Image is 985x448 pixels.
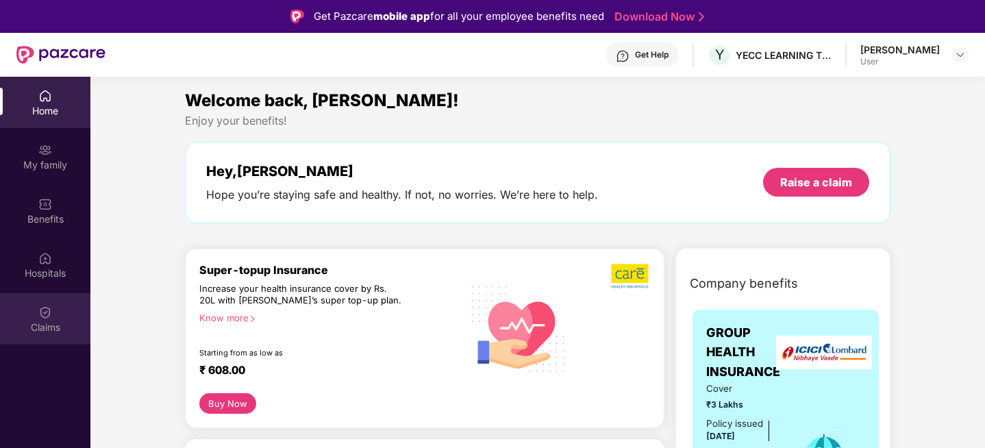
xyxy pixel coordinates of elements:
img: svg+xml;base64,PHN2ZyBpZD0iSGVscC0zMngzMiIgeG1sbnM9Imh0dHA6Ly93d3cudzMub3JnLzIwMDAvc3ZnIiB3aWR0aD... [616,49,629,63]
img: svg+xml;base64,PHN2ZyBpZD0iSG9tZSIgeG1sbnM9Imh0dHA6Ly93d3cudzMub3JnLzIwMDAvc3ZnIiB3aWR0aD0iMjAiIG... [38,89,52,103]
span: Cover [706,382,784,396]
div: Know more [199,312,454,322]
div: User [860,56,940,67]
span: ₹3 Lakhs [706,398,784,411]
img: Logo [290,10,304,23]
div: Get Help [635,49,669,60]
div: Get Pazcare for all your employee benefits need [314,8,604,25]
span: GROUP HEALTH INSURANCE [706,323,784,382]
span: Y [715,47,725,63]
button: Buy Now [199,393,256,414]
div: Policy issued [706,416,763,431]
a: Download Now [614,10,700,24]
div: Starting from as low as [199,348,404,358]
strong: mobile app [373,10,430,23]
span: Welcome back, [PERSON_NAME]! [185,90,459,110]
div: Hey, [PERSON_NAME] [206,163,598,179]
img: svg+xml;base64,PHN2ZyBpZD0iQmVuZWZpdHMiIHhtbG5zPSJodHRwOi8vd3d3LnczLm9yZy8yMDAwL3N2ZyIgd2lkdGg9Ij... [38,197,52,211]
span: right [249,315,256,323]
img: svg+xml;base64,PHN2ZyB3aWR0aD0iMjAiIGhlaWdodD0iMjAiIHZpZXdCb3g9IjAgMCAyMCAyMCIgZmlsbD0ibm9uZSIgeG... [38,143,52,157]
div: Enjoy your benefits! [185,114,891,128]
img: Stroke [699,10,704,24]
img: svg+xml;base64,PHN2ZyBpZD0iSG9zcGl0YWxzIiB4bWxucz0iaHR0cDovL3d3dy53My5vcmcvMjAwMC9zdmciIHdpZHRoPS... [38,251,52,265]
img: New Pazcare Logo [16,46,105,64]
div: Raise a claim [780,175,852,190]
div: Increase your health insurance cover by Rs. 20L with [PERSON_NAME]’s super top-up plan. [199,283,403,307]
img: insurerLogo [776,336,872,369]
span: [DATE] [706,431,735,441]
div: Hope you’re staying safe and healthy. If not, no worries. We’re here to help. [206,188,598,202]
div: [PERSON_NAME] [860,43,940,56]
div: ₹ 608.00 [199,363,449,379]
div: Super-topup Insurance [199,263,462,277]
img: svg+xml;base64,PHN2ZyBpZD0iRHJvcGRvd24tMzJ4MzIiIHhtbG5zPSJodHRwOi8vd3d3LnczLm9yZy8yMDAwL3N2ZyIgd2... [955,49,966,60]
div: YECC LEARNING TECHNOLOGIES PRIVATE LIMITED [736,49,832,62]
img: svg+xml;base64,PHN2ZyBpZD0iQ2xhaW0iIHhtbG5zPSJodHRwOi8vd3d3LnczLm9yZy8yMDAwL3N2ZyIgd2lkdGg9IjIwIi... [38,306,52,319]
span: Company benefits [690,274,798,293]
img: svg+xml;base64,PHN2ZyB4bWxucz0iaHR0cDovL3d3dy53My5vcmcvMjAwMC9zdmciIHhtbG5zOnhsaW5rPSJodHRwOi8vd3... [462,271,575,385]
img: b5dec4f62d2307b9de63beb79f102df3.png [611,263,650,289]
